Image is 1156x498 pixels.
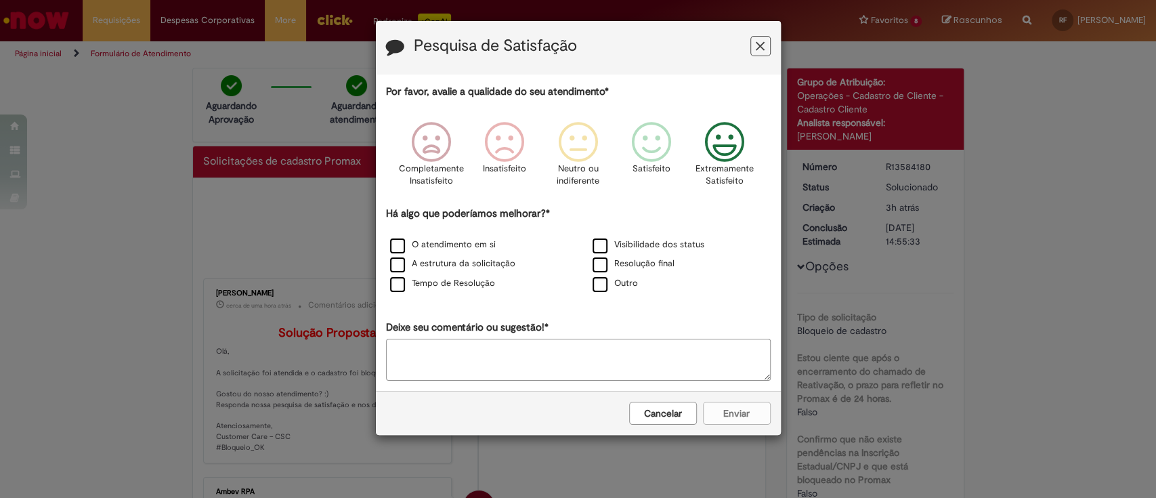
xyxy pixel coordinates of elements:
[593,277,638,290] label: Outro
[633,163,670,175] p: Satisfeito
[397,112,466,205] div: Completamente Insatisfeito
[386,320,549,335] label: Deixe seu comentário ou sugestão!*
[399,163,464,188] p: Completamente Insatisfeito
[470,112,539,205] div: Insatisfeito
[593,238,704,251] label: Visibilidade dos status
[414,37,577,55] label: Pesquisa de Satisfação
[390,238,496,251] label: O atendimento em si
[629,402,697,425] button: Cancelar
[617,112,686,205] div: Satisfeito
[543,112,612,205] div: Neutro ou indiferente
[553,163,602,188] p: Neutro ou indiferente
[386,85,609,99] label: Por favor, avalie a qualidade do seu atendimento*
[593,257,675,270] label: Resolução final
[390,257,515,270] label: A estrutura da solicitação
[695,163,754,188] p: Extremamente Satisfeito
[690,112,759,205] div: Extremamente Satisfeito
[386,207,771,294] div: Há algo que poderíamos melhorar?*
[390,277,495,290] label: Tempo de Resolução
[483,163,526,175] p: Insatisfeito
